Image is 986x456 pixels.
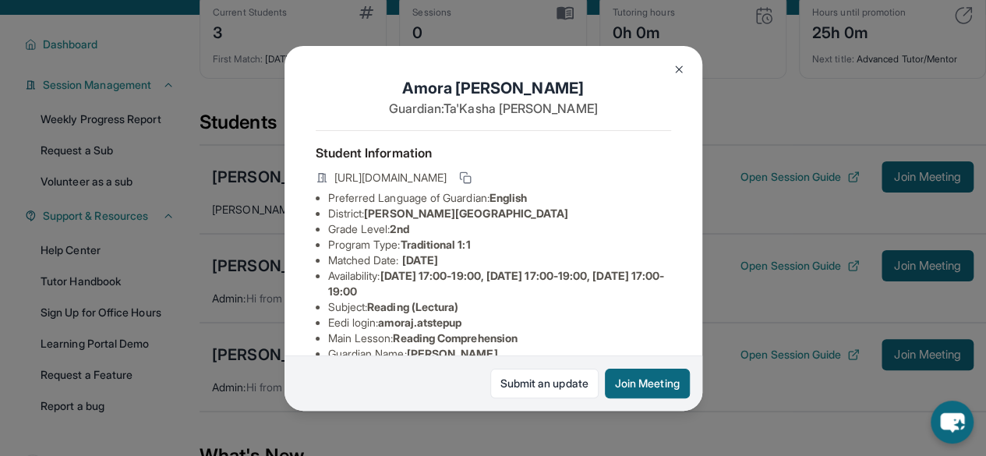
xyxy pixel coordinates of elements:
[328,268,671,299] li: Availability:
[334,170,447,186] span: [URL][DOMAIN_NAME]
[402,253,438,267] span: [DATE]
[316,143,671,162] h4: Student Information
[328,315,671,331] li: Eedi login :
[605,369,690,398] button: Join Meeting
[931,401,974,444] button: chat-button
[328,346,671,362] li: Guardian Name :
[400,238,470,251] span: Traditional 1:1
[456,168,475,187] button: Copy link
[316,99,671,118] p: Guardian: Ta'Kasha [PERSON_NAME]
[328,269,665,298] span: [DATE] 17:00-19:00, [DATE] 17:00-19:00, [DATE] 17:00-19:00
[378,316,461,329] span: amoraj.atstepup
[407,347,498,360] span: [PERSON_NAME]
[673,63,685,76] img: Close Icon
[490,369,599,398] a: Submit an update
[328,299,671,315] li: Subject :
[489,191,528,204] span: English
[328,253,671,268] li: Matched Date:
[328,331,671,346] li: Main Lesson :
[328,206,671,221] li: District:
[316,77,671,99] h1: Amora [PERSON_NAME]
[393,331,517,345] span: Reading Comprehension
[364,207,568,220] span: [PERSON_NAME][GEOGRAPHIC_DATA]
[328,221,671,237] li: Grade Level:
[328,190,671,206] li: Preferred Language of Guardian:
[328,237,671,253] li: Program Type:
[367,300,458,313] span: Reading (Lectura)
[390,222,408,235] span: 2nd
